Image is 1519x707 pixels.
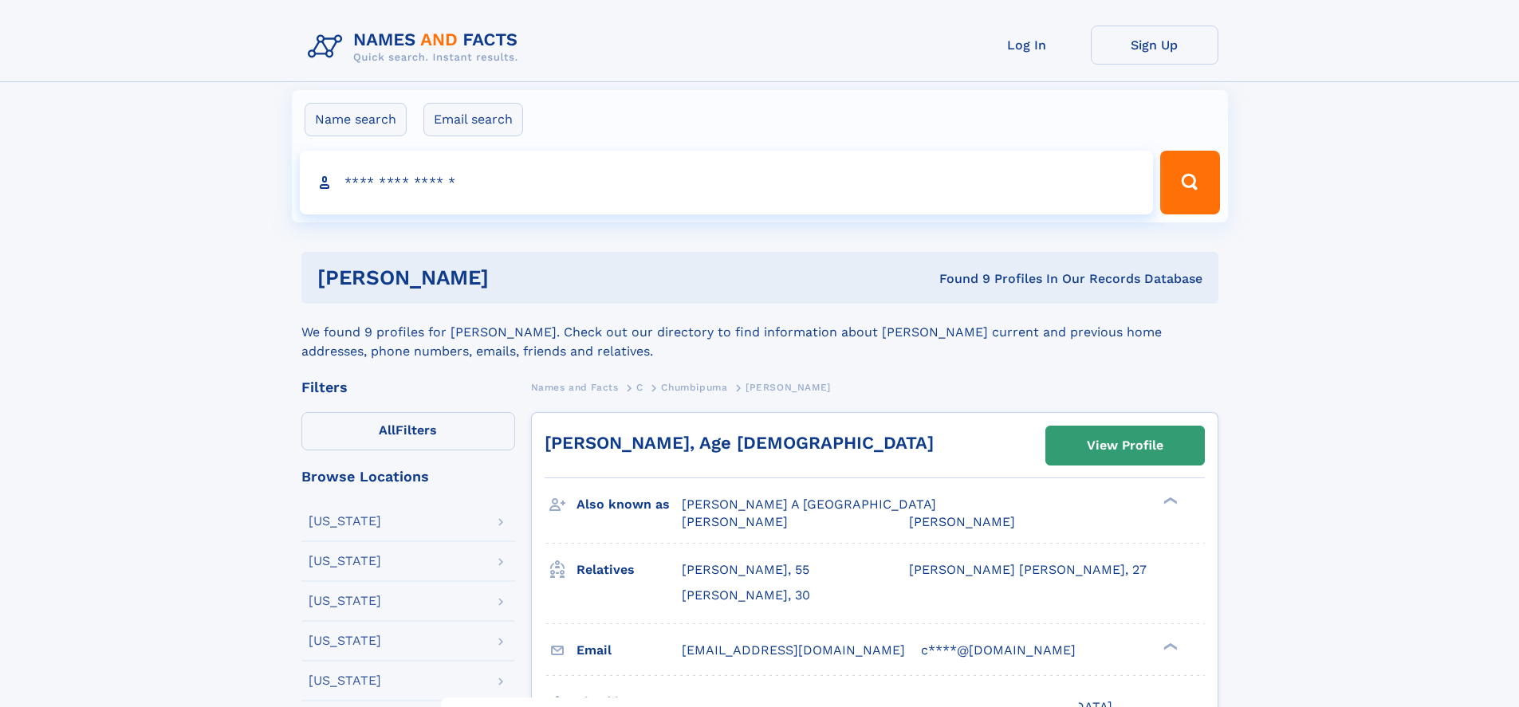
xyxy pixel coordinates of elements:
[300,151,1154,214] input: search input
[301,26,531,69] img: Logo Names and Facts
[963,26,1091,65] a: Log In
[309,595,381,607] div: [US_STATE]
[1160,151,1219,214] button: Search Button
[577,556,682,583] h3: Relatives
[682,561,809,579] a: [PERSON_NAME], 55
[309,515,381,528] div: [US_STATE]
[636,382,643,393] span: C
[301,380,515,395] div: Filters
[423,103,523,136] label: Email search
[661,377,727,397] a: Chumbipuma
[317,268,714,288] h1: [PERSON_NAME]
[682,587,810,604] a: [PERSON_NAME], 30
[577,491,682,518] h3: Also known as
[309,634,381,647] div: [US_STATE]
[682,497,936,512] span: [PERSON_NAME] A [GEOGRAPHIC_DATA]
[682,642,905,658] span: [EMAIL_ADDRESS][DOMAIN_NAME]
[682,514,788,529] span: [PERSON_NAME]
[301,412,515,450] label: Filters
[909,561,1147,579] a: [PERSON_NAME] [PERSON_NAME], 27
[714,270,1202,288] div: Found 9 Profiles In Our Records Database
[531,377,619,397] a: Names and Facts
[301,469,515,484] div: Browse Locations
[1091,26,1218,65] a: Sign Up
[636,377,643,397] a: C
[1159,641,1179,651] div: ❯
[309,555,381,568] div: [US_STATE]
[1087,427,1163,464] div: View Profile
[379,422,395,438] span: All
[545,433,934,453] a: [PERSON_NAME], Age [DEMOGRAPHIC_DATA]
[1159,496,1179,506] div: ❯
[305,103,407,136] label: Name search
[746,382,831,393] span: [PERSON_NAME]
[301,304,1218,361] div: We found 9 profiles for [PERSON_NAME]. Check out our directory to find information about [PERSON_...
[309,674,381,687] div: [US_STATE]
[1046,426,1204,465] a: View Profile
[577,637,682,664] h3: Email
[661,382,727,393] span: Chumbipuma
[909,514,1015,529] span: [PERSON_NAME]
